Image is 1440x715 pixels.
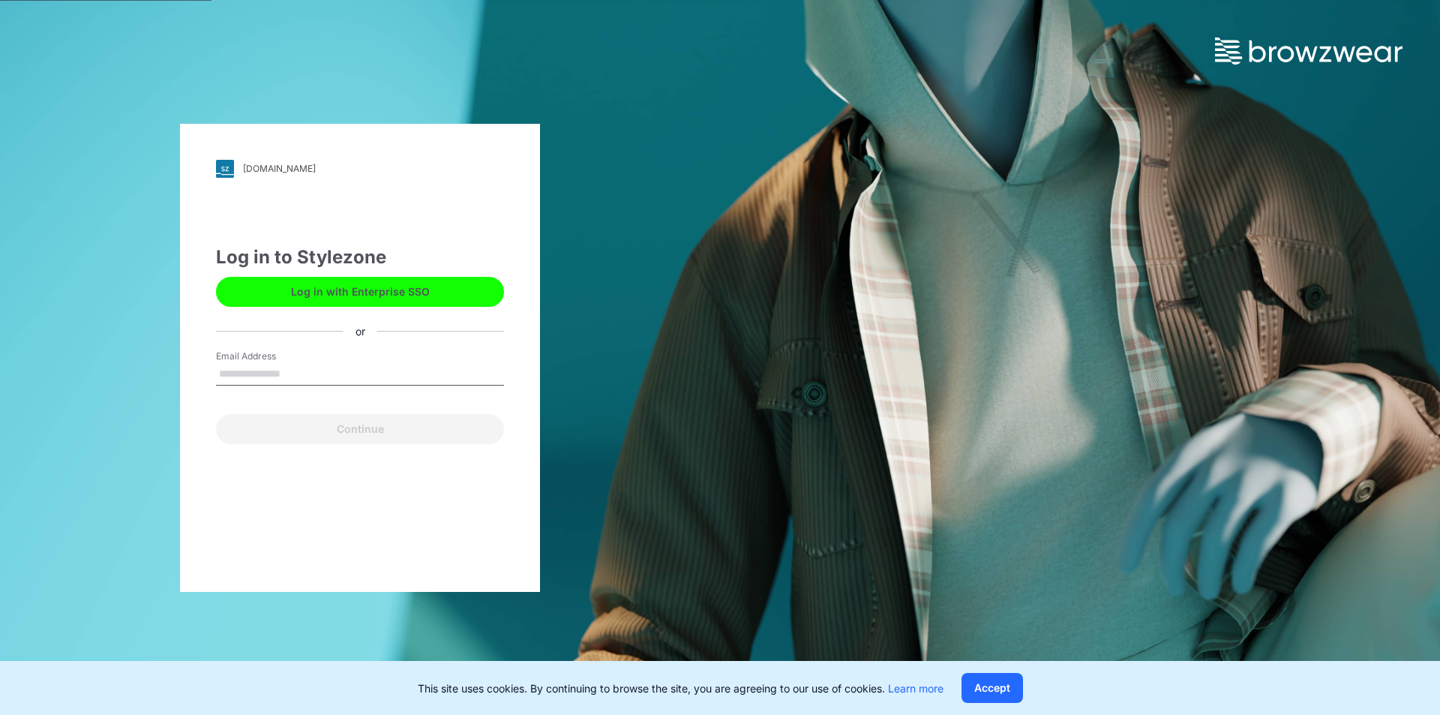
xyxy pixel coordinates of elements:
[1215,38,1402,65] img: browzwear-logo.73288ffb.svg
[216,160,234,178] img: svg+xml;base64,PHN2ZyB3aWR0aD0iMjgiIGhlaWdodD0iMjgiIHZpZXdCb3g9IjAgMCAyOCAyOCIgZmlsbD0ibm9uZSIgeG...
[343,323,377,339] div: or
[216,350,321,363] label: Email Address
[888,682,943,695] a: Learn more
[216,244,504,271] div: Log in to Stylezone
[243,163,316,174] div: [DOMAIN_NAME]
[418,680,943,696] p: This site uses cookies. By continuing to browse the site, you are agreeing to our use of cookies.
[961,673,1023,703] button: Accept
[216,277,504,307] button: Log in with Enterprise SSO
[216,160,504,178] a: [DOMAIN_NAME]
